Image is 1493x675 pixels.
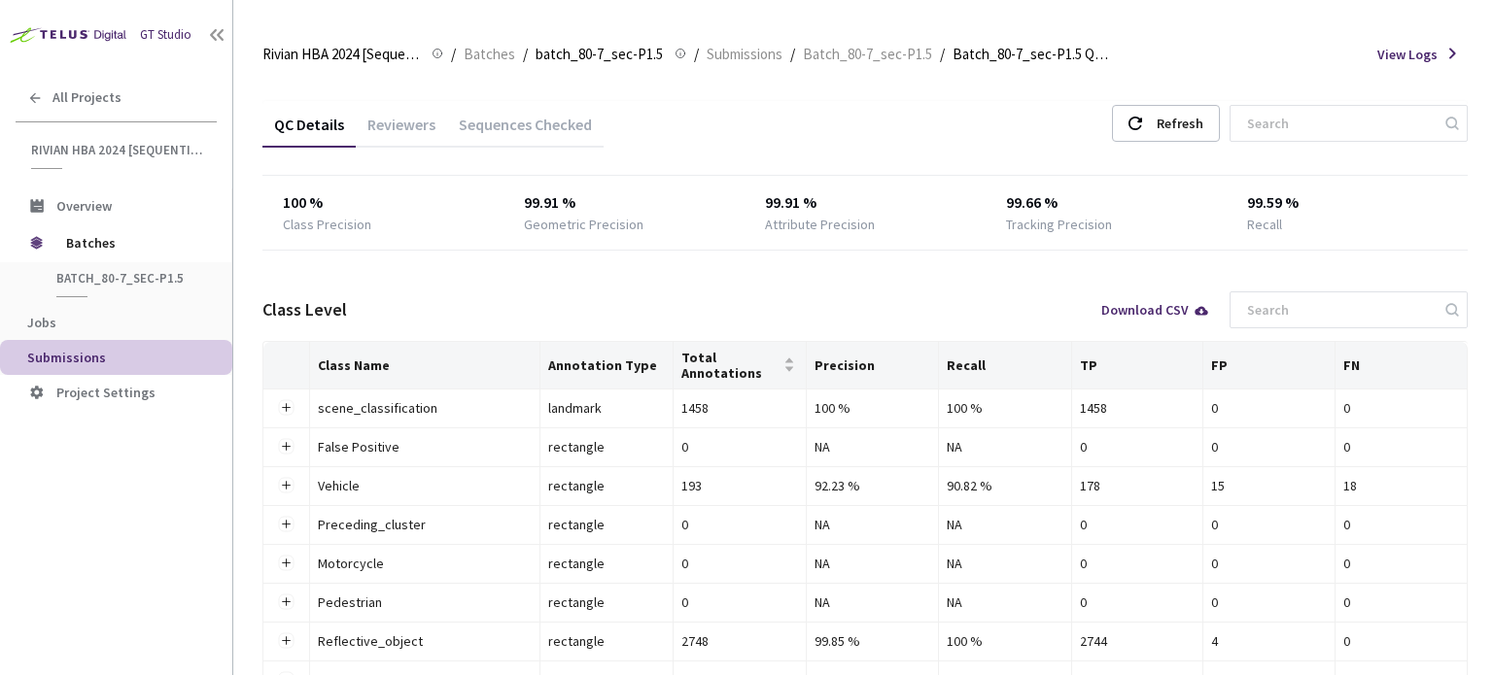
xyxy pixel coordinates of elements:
div: Recall [1247,215,1282,234]
span: Batches [66,223,199,262]
input: Search [1235,292,1442,327]
div: Reflective_object [318,630,532,652]
div: 99.91 % [524,191,725,215]
div: 0 [1211,436,1327,457]
div: 92.23 % [815,475,931,496]
div: Attribute Precision [765,215,875,234]
div: 99.91 % [765,191,966,215]
div: NA [947,591,1062,613]
div: scene_classification [318,397,532,419]
span: Project Settings [56,384,156,401]
div: GT Studio [140,26,191,45]
button: Expand row [278,556,294,571]
li: / [694,43,699,66]
th: FP [1203,342,1336,389]
div: Vehicle [318,475,532,496]
div: 0 [1080,591,1196,613]
div: 0 [1211,397,1327,419]
div: 99.59 % [1247,191,1448,215]
button: Expand row [278,439,294,455]
div: 4 [1211,630,1327,652]
div: 178 [1080,475,1196,496]
div: False Positive [318,436,532,457]
div: NA [815,553,931,574]
div: NA [947,436,1062,457]
div: 0 [1211,591,1327,613]
div: 2744 [1080,630,1196,652]
th: Annotation Type [540,342,674,389]
div: 193 [681,475,798,496]
button: Expand row [278,594,294,610]
span: Batch_80-7_sec-P1.5 QC - [DATE] [953,43,1110,66]
div: 0 [681,436,798,457]
div: Preceding_cluster [318,514,532,535]
div: Download CSV [1101,303,1210,317]
div: rectangle [548,475,665,496]
div: rectangle [548,591,665,613]
div: NA [815,591,931,613]
div: 0 [681,553,798,574]
div: 0 [681,514,798,535]
div: 0 [1343,514,1459,535]
div: 100 % [947,630,1062,652]
span: View Logs [1377,45,1438,64]
span: Total Annotations [681,350,780,381]
div: 100 % [283,191,484,215]
span: Rivian HBA 2024 [Sequential] [262,43,420,66]
th: TP [1072,342,1204,389]
span: Rivian HBA 2024 [Sequential] [31,142,205,158]
div: 99.85 % [815,630,931,652]
div: Reviewers [356,115,447,148]
span: batch_80-7_sec-P1.5 [56,270,200,287]
div: 0 [1343,591,1459,613]
div: 0 [1343,436,1459,457]
div: rectangle [548,514,665,535]
th: FN [1336,342,1468,389]
div: 2748 [681,630,798,652]
a: Batches [460,43,519,64]
li: / [451,43,456,66]
div: Pedestrian [318,591,532,613]
div: NA [815,436,931,457]
span: Overview [56,197,112,215]
div: Motorcycle [318,553,532,574]
th: Recall [939,342,1071,389]
input: Search [1235,106,1442,141]
div: 0 [1080,553,1196,574]
li: / [523,43,528,66]
th: Precision [807,342,940,389]
th: Total Annotations [674,342,807,389]
div: Sequences Checked [447,115,604,148]
button: Expand row [278,400,294,416]
button: Expand row [278,633,294,649]
div: 1458 [1080,397,1196,419]
a: Submissions [703,43,786,64]
span: batch_80-7_sec-P1.5 [536,43,663,66]
div: 18 [1343,475,1459,496]
div: 15 [1211,475,1327,496]
span: Submissions [707,43,782,66]
div: Class Precision [283,215,371,234]
div: 0 [681,591,798,613]
button: Expand row [278,517,294,532]
div: 0 [1211,514,1327,535]
a: Batch_80-7_sec-P1.5 [799,43,936,64]
div: rectangle [548,630,665,652]
div: 1458 [681,397,798,419]
div: Geometric Precision [524,215,643,234]
span: Batch_80-7_sec-P1.5 [803,43,932,66]
th: Class Name [310,342,540,389]
div: Refresh [1157,106,1203,141]
div: 99.66 % [1006,191,1207,215]
span: Batches [464,43,515,66]
div: QC Details [262,115,356,148]
div: 0 [1080,436,1196,457]
div: 0 [1080,514,1196,535]
div: Class Level [262,297,347,322]
div: landmark [548,397,665,419]
span: All Projects [52,89,122,106]
div: 0 [1343,397,1459,419]
div: rectangle [548,436,665,457]
div: 0 [1343,553,1459,574]
div: Tracking Precision [1006,215,1112,234]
